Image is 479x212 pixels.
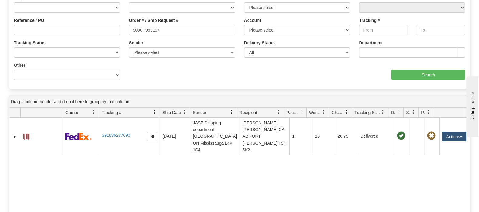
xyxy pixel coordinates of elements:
a: Pickup Status filter column settings [423,107,434,117]
td: [DATE] [160,118,190,155]
a: Recipient filter column settings [273,107,284,117]
input: To [417,25,465,35]
label: Reference / PO [14,17,44,23]
a: Carrier filter column settings [89,107,99,117]
a: Tracking # filter column settings [149,107,160,117]
button: Actions [442,132,466,141]
a: Weight filter column settings [319,107,329,117]
td: 20.79 [335,118,358,155]
span: Tracking # [102,109,121,116]
span: Sender [193,109,206,116]
label: Sender [129,40,143,46]
a: Tracking Status filter column settings [378,107,388,117]
span: Pickup Status [421,109,426,116]
a: Delivery Status filter column settings [393,107,403,117]
span: Delivery Status [391,109,396,116]
label: Order # / Ship Request # [129,17,178,23]
td: 1 [289,118,312,155]
label: Department [359,40,383,46]
label: Account [244,17,261,23]
span: Carrier [65,109,78,116]
label: Other [14,62,25,68]
td: Delivered [358,118,394,155]
button: Copy to clipboard [147,132,157,141]
input: Search [391,70,465,80]
div: grid grouping header [9,96,470,108]
span: Charge [332,109,344,116]
a: Label [23,131,29,141]
a: Shipment Issues filter column settings [408,107,418,117]
td: 13 [312,118,335,155]
label: Delivery Status [244,40,275,46]
iframe: chat widget [465,75,478,137]
a: Packages filter column settings [296,107,306,117]
img: 2 - FedEx Express® [65,133,92,140]
div: live help - online [5,5,56,10]
a: Charge filter column settings [341,107,352,117]
a: Sender filter column settings [227,107,237,117]
span: Tracking Status [354,109,381,116]
span: Packages [286,109,299,116]
td: [PERSON_NAME] [PERSON_NAME] CA AB FORT [PERSON_NAME] T9H 5K2 [240,118,289,155]
label: Tracking # [359,17,380,23]
a: 391836277090 [102,133,130,138]
span: On time [397,132,405,140]
td: JASZ Shipping department [GEOGRAPHIC_DATA] ON Mississauga L4V 1S4 [190,118,240,155]
a: Ship Date filter column settings [180,107,190,117]
span: Pickup Not Assigned [427,132,435,140]
a: Expand [12,134,18,140]
span: Recipient [240,109,257,116]
input: From [359,25,407,35]
span: Weight [309,109,322,116]
span: Ship Date [162,109,181,116]
label: Tracking Status [14,40,45,46]
span: Shipment Issues [406,109,411,116]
